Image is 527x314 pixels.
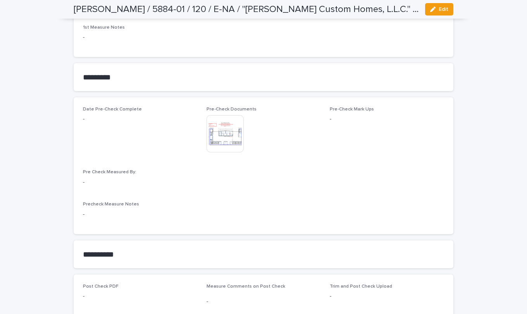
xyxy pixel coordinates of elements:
p: - [83,115,197,123]
p: - [207,298,321,306]
p: - [330,292,444,300]
h2: [PERSON_NAME] / 5884-01 / 120 / E-NA / "[PERSON_NAME] Custom Homes, L.L.C." / [PERSON_NAME] [74,4,419,15]
span: Precheck Measure Notes [83,202,139,207]
span: Pre Check Measured By: [83,170,136,174]
span: 1st Measure Notes [83,25,125,30]
span: Trim and Post Check Upload [330,284,392,289]
p: - [83,210,444,219]
span: Post Check PDF [83,284,119,289]
span: Edit [439,7,448,12]
p: - [83,292,197,300]
p: - [83,178,197,186]
span: Date Pre-Check Complete [83,107,142,112]
p: - [330,115,444,123]
span: Pre-Check Documents [207,107,257,112]
span: Pre-Check Mark Ups [330,107,374,112]
button: Edit [425,3,453,16]
p: - [83,33,444,41]
span: Measure Comments on Post Check [207,284,285,289]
